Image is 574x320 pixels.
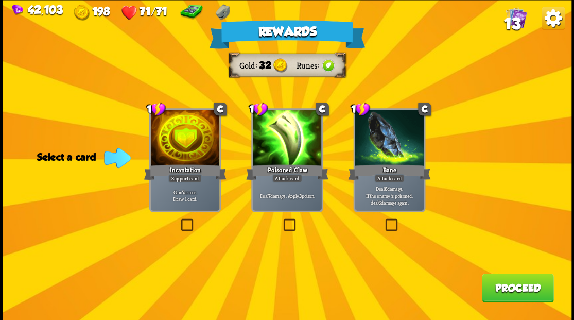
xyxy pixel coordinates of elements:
[37,151,127,162] div: Select a card
[239,60,259,71] div: Gold
[378,199,381,206] b: 6
[182,189,184,195] b: 7
[246,163,328,181] div: Poisoned Claw
[506,7,527,28] img: Cards_Icon.png
[542,7,565,30] img: Options_Button.png
[104,148,131,168] img: Indicator_Arrow.png
[268,192,270,199] b: 7
[12,3,63,16] div: Gems
[249,102,268,116] div: 1
[147,102,166,116] div: 1
[215,4,230,20] img: Dragonstone - Raise your max HP by 1 after each combat.
[121,4,137,20] img: Heart.png
[140,4,167,17] span: 71/71
[254,192,320,199] p: Deal damage. Apply poison.
[299,192,301,199] b: 3
[144,163,226,181] div: Incantation
[296,60,321,71] div: Runes
[356,185,422,206] p: Deal damage. If the enemy is poisoned, deal damage again.
[121,4,167,20] div: Health
[418,103,431,115] div: C
[168,174,202,182] div: Support card
[321,58,335,73] img: Plant.png
[273,58,287,73] img: Gold.png
[152,189,218,202] p: Gain armor. Draw 1 card.
[374,174,404,182] div: Attack card
[180,4,203,20] img: Calculator - Shop inventory can be reset 3 times.
[384,185,387,192] b: 6
[74,4,110,20] div: Gold
[259,60,271,71] span: 32
[316,103,328,115] div: C
[506,7,527,30] div: View all the cards in your deck
[209,20,365,48] div: Rewards
[272,174,302,182] div: Attack card
[12,4,23,15] img: Gem.png
[351,102,370,116] div: 1
[92,4,110,17] span: 198
[348,163,430,181] div: Bane
[482,273,553,302] button: Proceed
[74,4,90,20] img: Gold.png
[214,103,227,115] div: C
[503,14,520,32] span: 13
